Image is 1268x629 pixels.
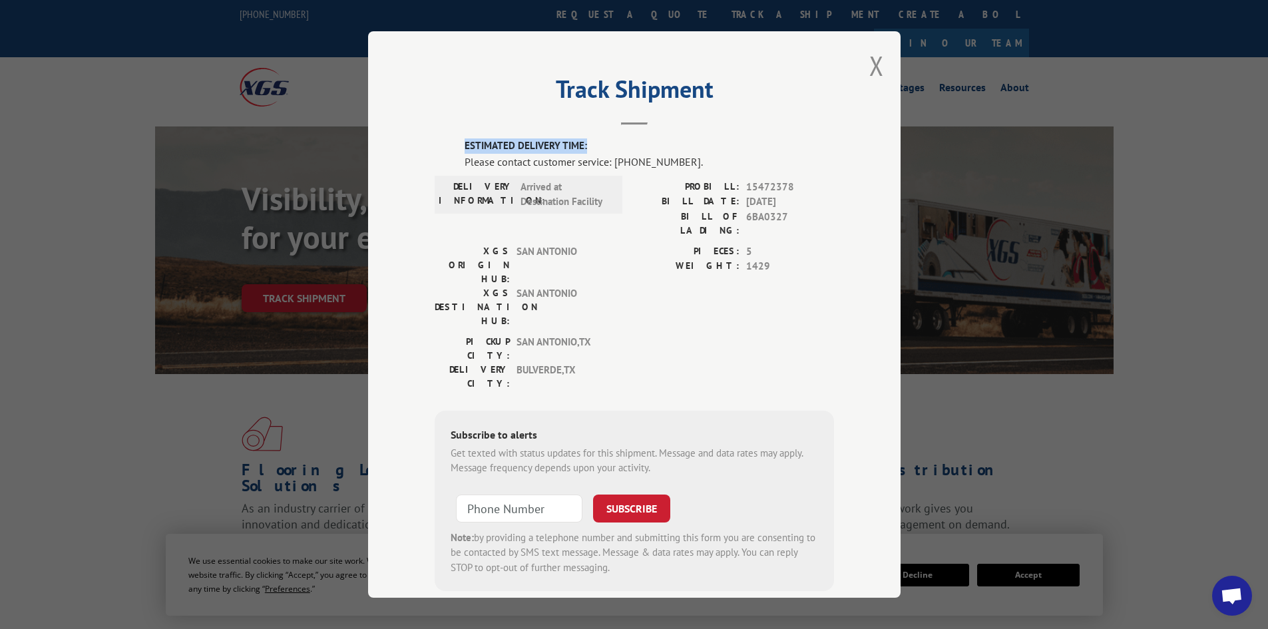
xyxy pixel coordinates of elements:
[451,427,818,446] div: Subscribe to alerts
[451,531,474,544] strong: Note:
[465,154,834,170] div: Please contact customer service: [PHONE_NUMBER].
[634,244,740,260] label: PIECES:
[746,259,834,274] span: 1429
[746,194,834,210] span: [DATE]
[746,180,834,195] span: 15472378
[439,180,514,210] label: DELIVERY INFORMATION:
[435,286,510,328] label: XGS DESTINATION HUB:
[435,244,510,286] label: XGS ORIGIN HUB:
[869,48,884,83] button: Close modal
[634,180,740,195] label: PROBILL:
[517,335,606,363] span: SAN ANTONIO , TX
[435,363,510,391] label: DELIVERY CITY:
[634,259,740,274] label: WEIGHT:
[465,138,834,154] label: ESTIMATED DELIVERY TIME:
[456,495,582,523] input: Phone Number
[593,495,670,523] button: SUBSCRIBE
[746,210,834,238] span: 6BA0327
[1212,576,1252,616] div: Open chat
[634,194,740,210] label: BILL DATE:
[746,244,834,260] span: 5
[435,335,510,363] label: PICKUP CITY:
[451,530,818,576] div: by providing a telephone number and submitting this form you are consenting to be contacted by SM...
[517,286,606,328] span: SAN ANTONIO
[517,244,606,286] span: SAN ANTONIO
[435,80,834,105] h2: Track Shipment
[517,363,606,391] span: BULVERDE , TX
[451,446,818,476] div: Get texted with status updates for this shipment. Message and data rates may apply. Message frequ...
[634,210,740,238] label: BILL OF LADING:
[521,180,610,210] span: Arrived at Destination Facility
